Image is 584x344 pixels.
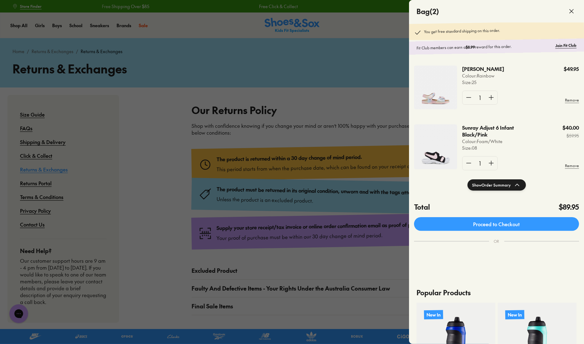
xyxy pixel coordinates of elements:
p: Colour: Rainbow [462,72,504,79]
div: OR [489,233,504,249]
p: $40.00 [562,124,579,131]
p: New In [505,310,524,319]
p: New In [424,310,443,319]
s: $59.95 [562,132,579,139]
h4: Bag ( 2 ) [417,6,439,17]
div: 1 [475,157,485,170]
b: $8.99 [466,44,475,50]
button: ShowOrder Summary [467,179,526,191]
a: Join Fit Club [555,42,577,48]
p: Size : 25 [462,79,504,86]
p: Sunray Adjust 6 Infant Black/Pink [462,124,525,138]
img: 4-431770.jpg [414,124,457,169]
h4: Total [414,202,430,212]
a: Proceed to Checkout [414,217,579,231]
p: [PERSON_NAME] [462,66,496,72]
h4: $89.95 [559,202,579,212]
p: $49.95 [564,66,579,72]
p: You get free standard shipping on this order. [424,27,500,36]
p: Fit Club members can earn a reward for this order. [417,43,553,51]
img: 4-558094.jpg [414,66,457,109]
iframe: PayPal-paypal [414,257,579,273]
div: 1 [475,91,485,104]
button: Open gorgias live chat [3,2,22,21]
p: Colour: Foam/White [462,138,541,145]
p: Popular Products [417,282,577,303]
p: Size : 08 [462,145,541,151]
